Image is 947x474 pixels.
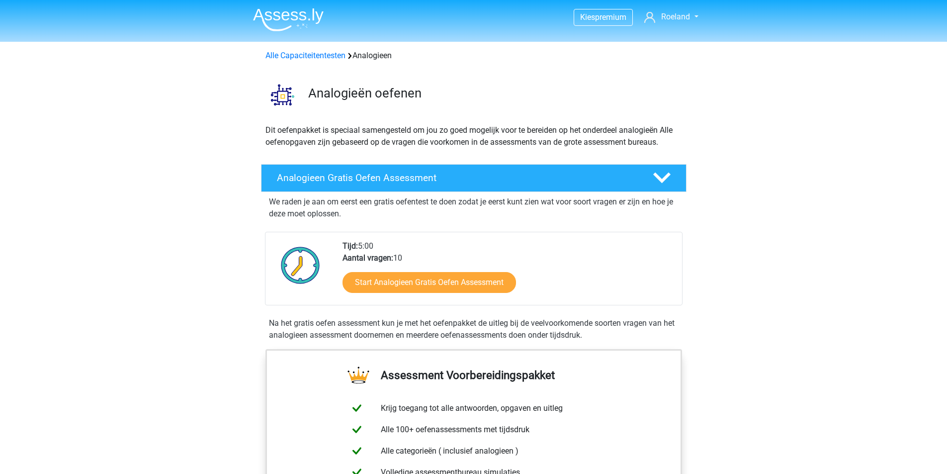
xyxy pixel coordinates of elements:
[253,8,324,31] img: Assessly
[269,196,679,220] p: We raden je aan om eerst een gratis oefentest te doen zodat je eerst kunt zien wat voor soort vra...
[661,12,690,21] span: Roeland
[308,86,679,101] h3: Analogieën oefenen
[343,241,358,251] b: Tijd:
[343,272,516,293] a: Start Analogieen Gratis Oefen Assessment
[343,253,393,263] b: Aantal vragen:
[265,51,345,60] a: Alle Capaciteitentesten
[265,317,683,341] div: Na het gratis oefen assessment kun je met het oefenpakket de uitleg bij de veelvoorkomende soorte...
[257,164,690,192] a: Analogieen Gratis Oefen Assessment
[261,74,304,116] img: analogieen
[261,50,686,62] div: Analogieen
[574,10,632,24] a: Kiespremium
[595,12,626,22] span: premium
[580,12,595,22] span: Kies
[277,172,637,184] h4: Analogieen Gratis Oefen Assessment
[335,240,682,305] div: 5:00 10
[640,11,702,23] a: Roeland
[275,240,326,290] img: Klok
[265,124,682,148] p: Dit oefenpakket is speciaal samengesteld om jou zo goed mogelijk voor te bereiden op het onderdee...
